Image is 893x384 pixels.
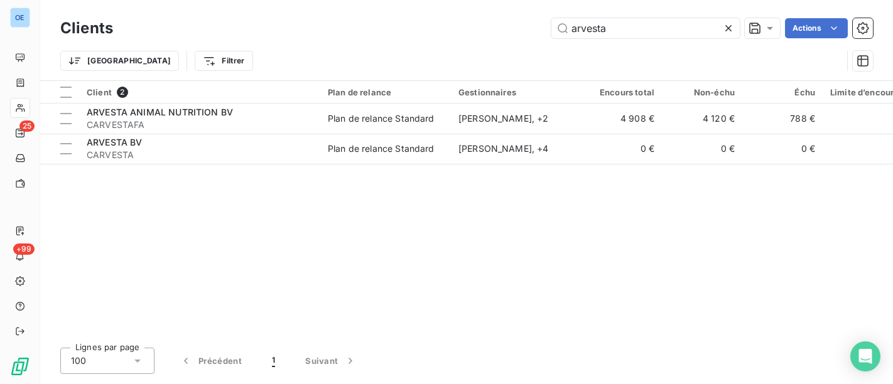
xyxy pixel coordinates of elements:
[458,87,574,97] div: Gestionnaires
[71,355,86,367] span: 100
[750,87,815,97] div: Échu
[328,112,435,125] div: Plan de relance Standard
[589,87,654,97] div: Encours total
[582,134,662,164] td: 0 €
[662,134,742,164] td: 0 €
[165,348,257,374] button: Précédent
[742,134,823,164] td: 0 €
[87,87,112,97] span: Client
[742,104,823,134] td: 788 €
[19,120,35,132] span: 25
[10,356,30,376] img: Logo LeanPay
[257,348,290,374] button: 1
[60,17,113,40] h3: Clients
[662,104,742,134] td: 4 120 €
[669,87,735,97] div: Non-échu
[328,87,443,97] div: Plan de relance
[10,8,30,28] div: OE
[551,18,740,38] input: Rechercher
[850,341,880,371] div: Open Intercom Messenger
[328,142,435,155] div: Plan de relance Standard
[290,348,372,374] button: Suivant
[117,87,128,98] span: 2
[87,107,233,117] span: ARVESTA ANIMAL NUTRITION BV
[87,137,143,147] span: ARVESTA BV
[458,112,574,125] div: [PERSON_NAME] , + 2
[582,104,662,134] td: 4 908 €
[10,123,30,143] a: 25
[785,18,848,38] button: Actions
[13,243,35,255] span: +99
[272,355,275,367] span: 1
[195,51,252,71] button: Filtrer
[458,142,574,155] div: [PERSON_NAME] , + 4
[87,149,313,161] span: CARVESTA
[60,51,179,71] button: [GEOGRAPHIC_DATA]
[87,119,313,131] span: CARVESTAFA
